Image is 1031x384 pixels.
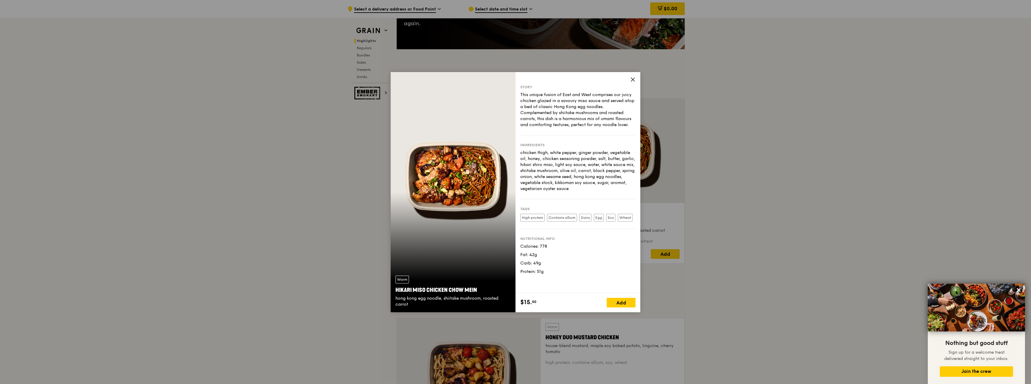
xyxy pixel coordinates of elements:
[594,214,604,222] label: Egg
[940,366,1013,377] button: Join the crew
[945,340,1008,347] span: Nothing but good stuff
[520,298,532,307] span: $15.
[395,286,511,294] div: Hikari Miso Chicken Chow Mein
[1014,285,1023,295] button: Close
[395,276,409,283] div: Warm
[520,252,636,258] div: Fat: 42g
[520,214,545,222] label: High protein
[395,295,511,307] div: hong kong egg noodle, shiitake mushroom, roasted carrot
[928,284,1025,331] img: DSC07876-Edit02-Large.jpeg
[944,350,1008,361] span: Sign up for a welcome treat delivered straight to your inbox.
[520,85,636,89] div: Story
[618,214,633,222] label: Wheat
[532,299,537,304] span: 50
[579,214,591,222] label: Dairy
[520,150,636,192] div: chicken thigh, white pepper, ginger powder, vegetable oil, honey, chicken seasoning powder, salt,...
[607,298,636,307] div: Add
[520,143,636,147] div: Ingredients
[520,207,636,211] div: Tags
[520,260,636,266] div: Carb: 49g
[547,214,577,222] label: Contains allium
[520,243,636,249] div: Calories: 778
[520,236,636,241] div: Nutritional info
[520,269,636,275] div: Protein: 51g
[520,92,636,128] div: This unique fusion of East and West comprises our juicy chicken glazed in a savoury miso sauce an...
[606,214,615,222] label: Soy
